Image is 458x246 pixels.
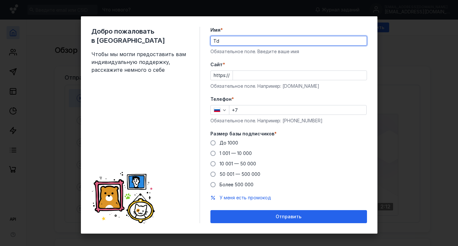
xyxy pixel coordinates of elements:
div: Обязательное поле. Например: [PHONE_NUMBER] [210,117,367,124]
span: Добро пожаловать в [GEOGRAPHIC_DATA] [91,27,189,45]
span: 50 001 — 500 000 [220,171,260,177]
span: Более 500 000 [220,182,253,187]
div: Обязательное поле. Например: [DOMAIN_NAME] [210,83,367,89]
span: Имя [210,27,221,33]
button: У меня есть промокод [220,194,271,201]
div: Обязательное поле. Введите ваше имя [210,48,367,55]
span: До 1000 [220,140,238,146]
span: Размер базы подписчиков [210,131,274,137]
button: Отправить [210,210,367,223]
span: Чтобы мы могли предоставить вам индивидуальную поддержку, расскажите немного о себе [91,50,189,74]
span: Отправить [276,214,301,220]
span: У меня есть промокод [220,195,271,200]
span: 1 001 — 10 000 [220,150,252,156]
span: Телефон [210,96,232,102]
span: 10 001 — 50 000 [220,161,256,166]
span: Cайт [210,61,223,68]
